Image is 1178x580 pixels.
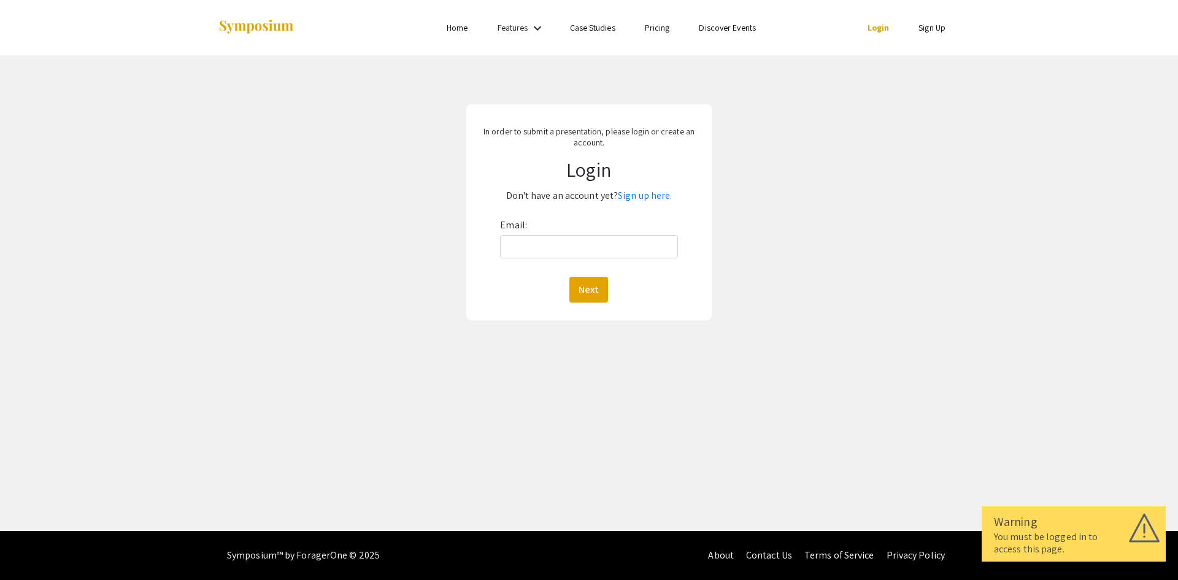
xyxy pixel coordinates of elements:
[478,126,700,148] p: In order to submit a presentation, please login or create an account.
[530,21,545,36] mat-icon: Expand Features list
[227,531,380,580] div: Symposium™ by ForagerOne © 2025
[478,186,700,206] p: Don't have an account yet?
[887,549,945,562] a: Privacy Policy
[994,512,1153,531] div: Warning
[746,549,792,562] a: Contact Us
[699,22,756,33] a: Discover Events
[918,22,945,33] a: Sign Up
[498,22,528,33] a: Features
[500,215,527,235] label: Email:
[994,531,1153,555] div: You must be logged in to access this page.
[804,549,874,562] a: Terms of Service
[708,549,734,562] a: About
[569,277,608,303] button: Next
[218,19,294,36] img: Symposium by ForagerOne
[478,158,700,181] h1: Login
[645,22,670,33] a: Pricing
[618,189,672,202] a: Sign up here.
[447,22,468,33] a: Home
[570,22,615,33] a: Case Studies
[868,22,890,33] a: Login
